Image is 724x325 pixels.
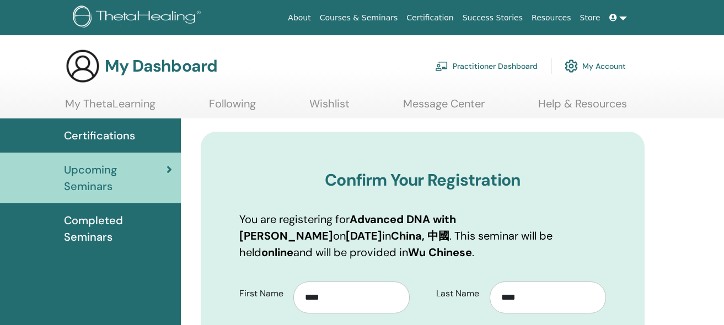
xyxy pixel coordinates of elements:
[391,229,449,243] b: China, 中國
[261,245,293,259] b: online
[408,245,472,259] b: Wu Chinese
[435,61,448,71] img: chalkboard-teacher.svg
[309,97,350,118] a: Wishlist
[239,211,606,261] p: You are registering for on in . This seminar will be held and will be provided in .
[231,283,293,304] label: First Name
[65,48,100,84] img: generic-user-icon.jpg
[402,8,458,28] a: Certification
[105,56,217,76] h3: My Dashboard
[565,54,626,78] a: My Account
[65,97,155,118] a: My ThetaLearning
[435,54,538,78] a: Practitioner Dashboard
[64,161,167,194] span: Upcoming Seminars
[458,8,527,28] a: Success Stories
[403,97,485,118] a: Message Center
[209,97,256,118] a: Following
[346,229,382,243] b: [DATE]
[73,6,205,30] img: logo.png
[428,283,490,304] label: Last Name
[64,212,172,245] span: Completed Seminars
[576,8,605,28] a: Store
[527,8,576,28] a: Resources
[239,170,606,190] h3: Confirm Your Registration
[283,8,315,28] a: About
[538,97,627,118] a: Help & Resources
[64,127,135,144] span: Certifications
[315,8,403,28] a: Courses & Seminars
[565,57,578,75] img: cog.svg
